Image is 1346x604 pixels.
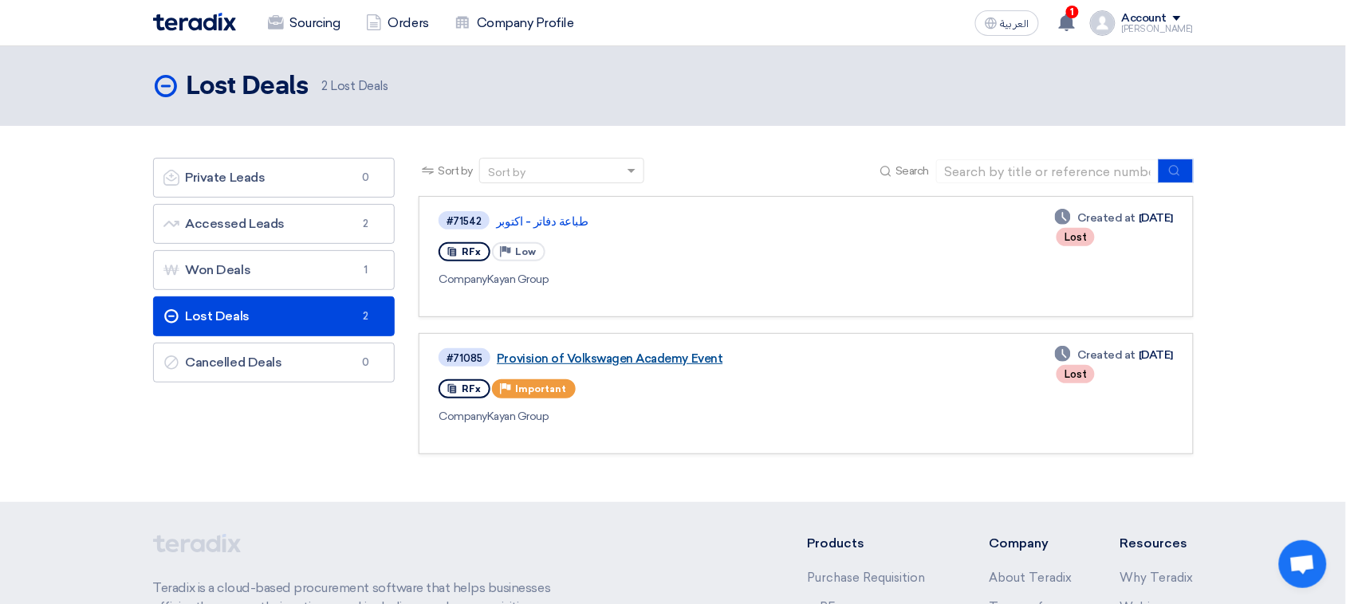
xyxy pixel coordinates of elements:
[1057,365,1095,383] div: Lost
[990,571,1072,585] a: About Teradix
[936,159,1159,183] input: Search by title or reference number
[153,343,396,382] a: Cancelled Deals0
[1279,540,1327,588] div: Open chat
[321,77,388,96] span: Lost Deals
[1120,534,1194,553] li: Resources
[807,534,942,553] li: Products
[1120,571,1194,585] a: Why Teradix
[439,410,487,423] span: Company
[356,355,375,371] span: 0
[1077,210,1135,226] span: Created at
[439,408,899,425] div: Kayan Group
[497,351,895,366] a: Provision of Volkswagen Academy Event
[990,534,1072,553] li: Company
[153,204,396,244] a: Accessed Leads2
[462,383,481,394] span: RFx
[975,10,1039,36] button: العربية
[321,79,328,93] span: 2
[255,6,353,41] a: Sourcing
[439,271,898,288] div: Kayan Group
[153,13,236,31] img: Teradix logo
[1066,6,1079,18] span: 1
[187,71,309,103] h2: Lost Deals
[1055,347,1173,363] div: [DATE]
[496,214,895,229] a: طباعة دفاتر - اكتوبر
[1122,12,1167,25] div: Account
[462,246,481,257] span: RFx
[488,164,525,181] div: Sort by
[1001,18,1029,29] span: العربية
[1122,25,1194,33] div: [PERSON_NAME]
[153,296,396,336] a: Lost Deals2
[447,353,482,363] div: #71085
[1090,10,1116,36] img: profile_test.png
[442,6,587,41] a: Company Profile
[353,6,442,41] a: Orders
[438,163,473,179] span: Sort by
[356,216,375,232] span: 2
[153,250,396,290] a: Won Deals1
[356,170,375,186] span: 0
[807,571,925,585] a: Purchase Requisition
[153,158,396,198] a: Private Leads0
[1077,347,1135,363] span: Created at
[895,163,929,179] span: Search
[356,308,375,324] span: 2
[439,273,487,286] span: Company
[447,216,482,226] div: #71542
[1057,228,1095,246] div: Lost
[515,383,566,394] span: Important
[1055,210,1173,226] div: [DATE]
[356,262,375,278] span: 1
[515,246,536,257] span: Low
